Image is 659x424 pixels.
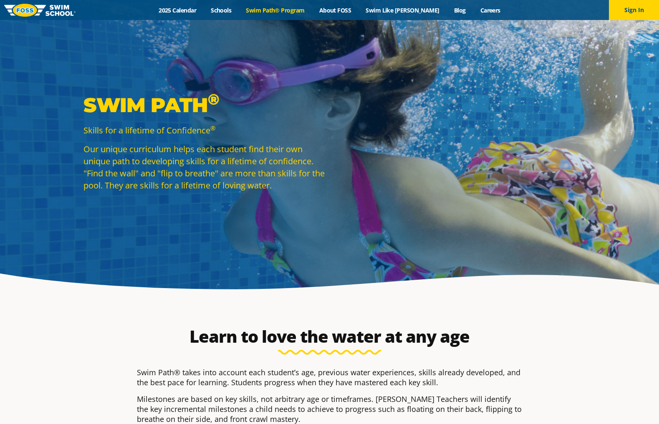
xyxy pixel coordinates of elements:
a: About FOSS [312,6,359,14]
a: Schools [204,6,239,14]
p: Our unique curriculum helps each student find their own unique path to developing skills for a li... [83,143,326,191]
a: Swim Like [PERSON_NAME] [359,6,447,14]
a: 2025 Calendar [151,6,204,14]
a: Swim Path® Program [239,6,312,14]
img: FOSS Swim School Logo [4,4,76,17]
p: Swim Path® takes into account each student’s age, previous water experiences, skills already deve... [137,367,523,387]
sup: ® [210,124,215,132]
a: Blog [447,6,473,14]
p: Milestones are based on key skills, not arbitrary age or timeframes. [PERSON_NAME] Teachers will ... [137,394,523,424]
p: Swim Path [83,93,326,118]
h2: Learn to love the water at any age [133,326,527,346]
a: Careers [473,6,508,14]
p: Skills for a lifetime of Confidence [83,124,326,136]
sup: ® [208,90,219,108]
